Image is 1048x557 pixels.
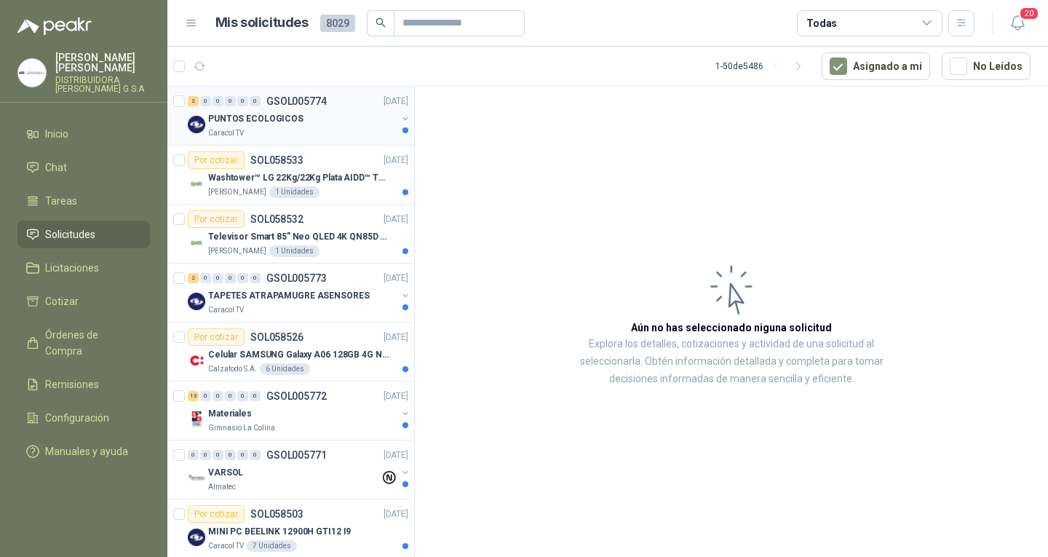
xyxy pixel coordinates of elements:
[384,272,408,285] p: [DATE]
[225,96,236,106] div: 0
[200,273,211,283] div: 0
[250,155,303,165] p: SOL058533
[200,391,211,401] div: 0
[1004,10,1031,36] button: 20
[208,304,244,316] p: Caracol TV
[631,320,832,336] h3: Aún no has seleccionado niguna solicitud
[237,391,248,401] div: 0
[188,470,205,487] img: Company Logo
[384,213,408,226] p: [DATE]
[208,363,257,375] p: Calzatodo S.A.
[237,273,248,283] div: 0
[188,529,205,546] img: Company Logo
[208,466,243,480] p: VARSOL
[17,321,150,365] a: Órdenes de Compra
[208,525,351,539] p: MINI PC BEELINK 12900H GTI12 I9
[17,288,150,315] a: Cotizar
[208,348,389,362] p: Celular SAMSUNG Galaxy A06 128GB 4G Negro
[188,505,245,523] div: Por cotizar
[225,450,236,460] div: 0
[806,15,837,31] div: Todas
[17,254,150,282] a: Licitaciones
[237,96,248,106] div: 0
[55,76,150,93] p: DISTRIBUIDORA [PERSON_NAME] G S.A
[55,52,150,73] p: [PERSON_NAME] [PERSON_NAME]
[269,186,319,198] div: 1 Unidades
[213,450,223,460] div: 0
[250,273,261,283] div: 0
[213,391,223,401] div: 0
[208,540,244,552] p: Caracol TV
[560,336,902,388] p: Explora los detalles, cotizaciones y actividad de una solicitud al seleccionarla. Obtén informaci...
[384,331,408,344] p: [DATE]
[45,410,109,426] span: Configuración
[237,450,248,460] div: 0
[376,17,386,28] span: search
[45,327,136,359] span: Órdenes de Compra
[715,55,810,78] div: 1 - 50 de 5486
[269,245,319,257] div: 1 Unidades
[266,273,327,283] p: GSOL005773
[45,260,99,276] span: Licitaciones
[17,17,92,35] img: Logo peakr
[266,391,327,401] p: GSOL005772
[188,116,205,133] img: Company Logo
[213,273,223,283] div: 0
[188,234,205,251] img: Company Logo
[200,96,211,106] div: 0
[208,230,389,244] p: Televisor Smart 85” Neo QLED 4K QN85D (QN85QN85DBKXZL)
[167,146,414,205] a: Por cotizarSOL058533[DATE] Company LogoWashtower™ LG 22Kg/22Kg Plata AIDD™ ThinQ™ Steam™ WK22VS6P...
[188,175,205,192] img: Company Logo
[45,159,67,175] span: Chat
[250,509,303,519] p: SOL058503
[250,96,261,106] div: 0
[45,226,95,242] span: Solicitudes
[167,323,414,382] a: Por cotizarSOL058526[DATE] Company LogoCelular SAMSUNG Galaxy A06 128GB 4G NegroCalzatodo S.A.6 U...
[188,387,411,434] a: 13 0 0 0 0 0 GSOL005772[DATE] Company LogoMaterialesGimnasio La Colina
[266,450,327,460] p: GSOL005771
[17,120,150,148] a: Inicio
[188,446,411,493] a: 0 0 0 0 0 0 GSOL005771[DATE] Company LogoVARSOLAlmatec
[384,95,408,108] p: [DATE]
[208,481,236,493] p: Almatec
[188,450,199,460] div: 0
[384,449,408,462] p: [DATE]
[188,293,205,310] img: Company Logo
[250,332,303,342] p: SOL058526
[250,214,303,224] p: SOL058532
[208,245,266,257] p: [PERSON_NAME]
[260,363,310,375] div: 6 Unidades
[266,96,327,106] p: GSOL005774
[225,391,236,401] div: 0
[17,371,150,398] a: Remisiones
[17,187,150,215] a: Tareas
[250,450,261,460] div: 0
[45,193,77,209] span: Tareas
[215,12,309,33] h1: Mis solicitudes
[188,273,199,283] div: 2
[208,422,275,434] p: Gimnasio La Colina
[250,391,261,401] div: 0
[1019,7,1039,20] span: 20
[45,293,79,309] span: Cotizar
[188,96,199,106] div: 2
[167,205,414,264] a: Por cotizarSOL058532[DATE] Company LogoTelevisor Smart 85” Neo QLED 4K QN85D (QN85QN85DBKXZL)[PER...
[384,507,408,521] p: [DATE]
[320,15,355,32] span: 8029
[17,221,150,248] a: Solicitudes
[17,404,150,432] a: Configuración
[384,390,408,403] p: [DATE]
[45,443,128,459] span: Manuales y ayuda
[208,289,370,303] p: TAPETES ATRAPAMUGRE ASENSORES
[188,210,245,228] div: Por cotizar
[213,96,223,106] div: 0
[188,269,411,316] a: 2 0 0 0 0 0 GSOL005773[DATE] Company LogoTAPETES ATRAPAMUGRE ASENSORESCaracol TV
[45,376,99,392] span: Remisiones
[17,154,150,181] a: Chat
[188,411,205,428] img: Company Logo
[188,328,245,346] div: Por cotizar
[942,52,1031,80] button: No Leídos
[384,154,408,167] p: [DATE]
[822,52,930,80] button: Asignado a mi
[18,59,46,87] img: Company Logo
